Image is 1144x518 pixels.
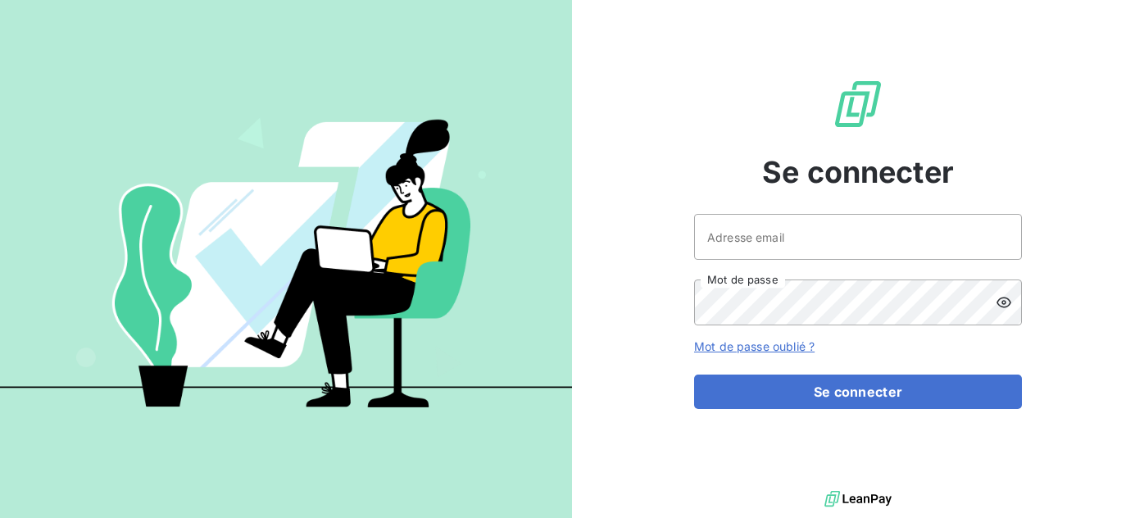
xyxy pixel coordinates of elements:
img: logo [824,487,892,511]
button: Se connecter [694,375,1022,409]
img: Logo LeanPay [832,78,884,130]
span: Se connecter [762,150,954,194]
a: Mot de passe oublié ? [694,339,815,353]
input: placeholder [694,214,1022,260]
